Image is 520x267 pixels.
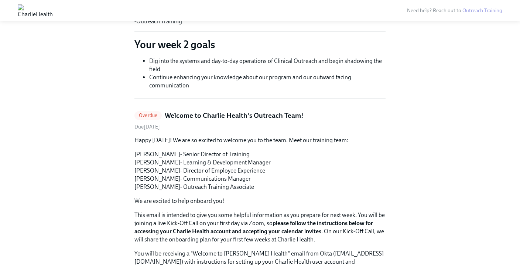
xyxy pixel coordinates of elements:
[18,4,53,16] img: CharlieHealth
[134,136,386,144] p: Happy [DATE]! We are so excited to welcome you to the team. Meet our training team:
[134,124,160,130] span: Wednesday, October 8th 2025, 10:00 am
[149,73,386,90] li: Continue enhancing your knowledge about our program and our outward facing communication
[134,150,386,191] p: [PERSON_NAME]- Senior Director of Training [PERSON_NAME]- Learning & Development Manager [PERSON_...
[407,7,502,14] span: Need help? Reach out to
[134,38,386,51] p: Your week 2 goals
[134,111,386,130] a: OverdueWelcome to Charlie Health's Outreach Team!Due[DATE]
[149,57,386,73] li: Dig into the systems and day-to-day operations of Clinical Outreach and begin shadowing the field
[134,17,386,26] p: -Outreach Training
[134,220,373,235] strong: please follow the instructions below for accessing your Charlie Health account and accepting your...
[134,211,386,244] p: This email is intended to give you some helpful information as you prepare for next week. You wil...
[462,7,502,14] a: Outreach Training
[165,111,304,120] h5: Welcome to Charlie Health's Outreach Team!
[134,197,386,205] p: We are excited to help onboard you!
[134,113,162,118] span: Overdue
